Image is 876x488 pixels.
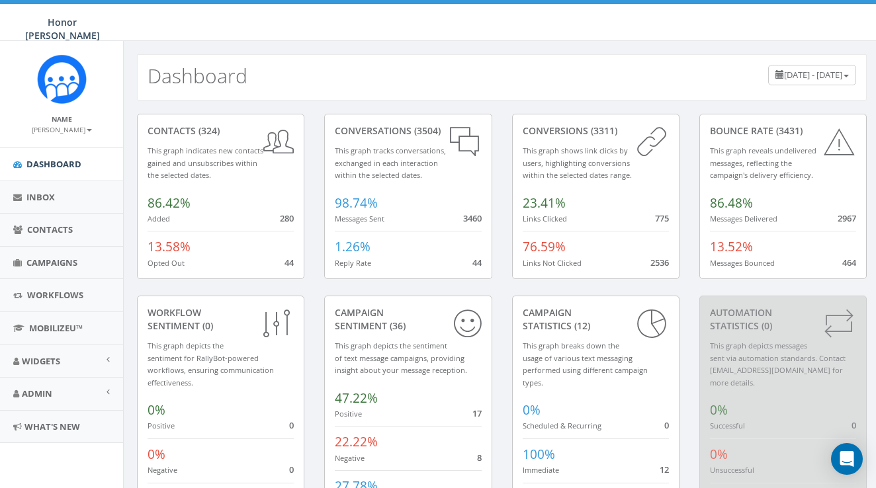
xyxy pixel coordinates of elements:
[660,464,669,475] span: 12
[32,123,92,135] a: [PERSON_NAME]
[148,341,274,387] small: This graph depicts the sentiment for RallyBot-powered workflows, ensuring communication effective...
[148,258,185,268] small: Opted Out
[200,319,213,332] span: (0)
[523,238,566,255] span: 76.59%
[710,124,856,138] div: Bounce Rate
[650,257,669,268] span: 2536
[148,446,165,463] span: 0%
[523,341,648,387] small: This graph breaks down the usage of various text messaging performed using different campaign types.
[710,145,816,180] small: This graph reveals undelivered messages, reflecting the campaign's delivery efficiency.
[285,257,294,268] span: 44
[710,421,745,430] small: Successful
[335,341,467,375] small: This graph depicts the sentiment of text message campaigns, providing insight about your message ...
[831,443,863,475] div: Open Intercom Messenger
[523,446,555,463] span: 100%
[32,125,92,134] small: [PERSON_NAME]
[26,191,55,203] span: Inbox
[852,419,856,431] span: 0
[664,419,669,431] span: 0
[472,407,482,419] span: 17
[784,69,842,81] span: [DATE] - [DATE]
[710,238,753,255] span: 13.52%
[523,214,567,224] small: Links Clicked
[335,238,371,255] span: 1.26%
[710,194,753,212] span: 86.48%
[572,319,590,332] span: (12)
[472,257,482,268] span: 44
[523,194,566,212] span: 23.41%
[710,306,856,333] div: Automation Statistics
[335,433,378,450] span: 22.22%
[335,453,365,463] small: Negative
[655,212,669,224] span: 775
[289,464,294,475] span: 0
[289,419,294,431] span: 0
[29,322,83,334] span: MobilizeU™
[710,258,775,268] small: Messages Bounced
[22,355,60,367] span: Widgets
[148,238,191,255] span: 13.58%
[26,257,77,268] span: Campaigns
[710,341,846,387] small: This graph depicts messages sent via automation standards. Contact [EMAIL_ADDRESS][DOMAIN_NAME] f...
[523,145,632,180] small: This graph shows link clicks by users, highlighting conversions within the selected dates range.
[477,452,482,464] span: 8
[710,465,754,475] small: Unsuccessful
[335,306,481,333] div: Campaign Sentiment
[523,401,541,419] span: 0%
[196,124,220,137] span: (324)
[710,446,728,463] span: 0%
[26,158,81,170] span: Dashboard
[838,212,856,224] span: 2967
[335,258,371,268] small: Reply Rate
[523,306,669,333] div: Campaign Statistics
[148,194,191,212] span: 86.42%
[25,16,100,42] span: Honor [PERSON_NAME]
[335,409,362,419] small: Positive
[335,194,378,212] span: 98.74%
[759,319,772,332] span: (0)
[148,65,247,87] h2: Dashboard
[335,145,446,180] small: This graph tracks conversations, exchanged in each interaction within the selected dates.
[523,421,601,430] small: Scheduled & Recurring
[412,124,441,137] span: (3504)
[387,319,406,332] span: (36)
[773,124,803,137] span: (3431)
[335,124,481,138] div: conversations
[335,389,378,407] span: 47.22%
[710,401,728,419] span: 0%
[148,421,175,430] small: Positive
[148,214,170,224] small: Added
[523,124,669,138] div: conversions
[24,421,80,432] span: What's New
[148,124,294,138] div: contacts
[523,258,582,268] small: Links Not Clicked
[335,214,384,224] small: Messages Sent
[148,465,177,475] small: Negative
[148,306,294,333] div: Workflow Sentiment
[148,145,263,180] small: This graph indicates new contacts gained and unsubscribes within the selected dates.
[523,465,559,475] small: Immediate
[842,257,856,268] span: 464
[37,54,87,104] img: Rally_Corp_Icon_1.png
[710,214,777,224] small: Messages Delivered
[148,401,165,419] span: 0%
[27,289,83,301] span: Workflows
[588,124,617,137] span: (3311)
[22,387,52,399] span: Admin
[52,114,72,124] small: Name
[463,212,482,224] span: 3460
[280,212,294,224] span: 280
[27,224,73,235] span: Contacts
